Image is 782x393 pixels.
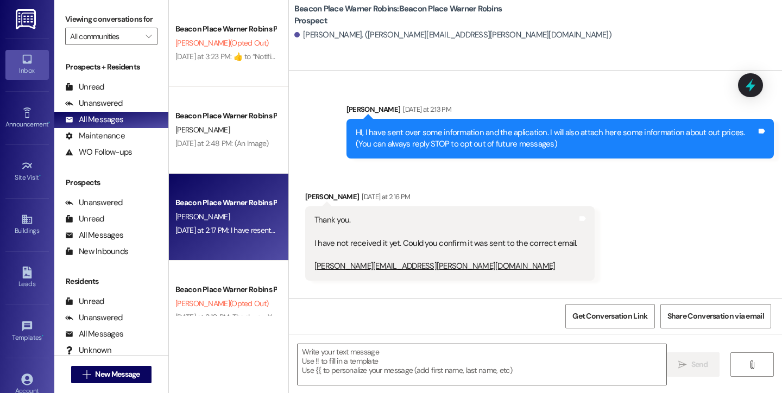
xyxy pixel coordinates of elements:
[748,360,756,369] i: 
[48,119,50,126] span: •
[314,261,556,271] a: [PERSON_NAME][EMAIL_ADDRESS][PERSON_NAME][DOMAIN_NAME]
[65,197,123,208] div: Unanswered
[65,328,123,340] div: All Messages
[5,50,49,79] a: Inbox
[400,104,451,115] div: [DATE] at 2:13 PM
[65,81,104,93] div: Unread
[678,360,686,369] i: 
[356,127,756,150] div: HI, I have sent over some information and the aplication. I will also attach here some informatio...
[54,61,168,73] div: Prospects + Residents
[667,352,720,377] button: Send
[346,104,774,119] div: [PERSON_NAME]
[175,125,230,135] span: [PERSON_NAME]
[65,11,157,28] label: Viewing conversations for
[65,296,104,307] div: Unread
[175,23,276,35] div: Beacon Place Warner Robins Prospect
[70,28,140,45] input: All communities
[175,38,268,48] span: [PERSON_NAME] (Opted Out)
[175,284,276,295] div: Beacon Place Warner Robins Prospect
[314,214,577,272] div: Thank you. I have not received it yet. Could you confirm it was sent to the correct email.
[39,172,41,180] span: •
[175,138,269,148] div: [DATE] at 2:48 PM: (An Image)
[65,213,104,225] div: Unread
[65,130,125,142] div: Maintenance
[660,304,771,328] button: Share Conversation via email
[572,310,647,322] span: Get Conversation Link
[5,263,49,293] a: Leads
[5,317,49,346] a: Templates •
[175,197,276,208] div: Beacon Place Warner Robins Prospect
[667,310,764,322] span: Share Conversation via email
[294,3,512,27] b: Beacon Place Warner Robins: Beacon Place Warner Robins Prospect
[42,332,43,340] span: •
[691,359,708,370] span: Send
[16,9,38,29] img: ResiDesk Logo
[54,177,168,188] div: Prospects
[565,304,654,328] button: Get Conversation Link
[65,114,123,125] div: All Messages
[294,29,611,41] div: [PERSON_NAME]. ([PERSON_NAME][EMAIL_ADDRESS][PERSON_NAME][DOMAIN_NAME])
[65,98,123,109] div: Unanswered
[83,370,91,379] i: 
[65,230,123,241] div: All Messages
[65,246,128,257] div: New Inbounds
[65,345,111,356] div: Unknown
[71,366,152,383] button: New Message
[65,147,132,158] div: WO Follow-ups
[305,191,595,206] div: [PERSON_NAME]
[5,210,49,239] a: Buildings
[95,369,140,380] span: New Message
[65,312,123,324] div: Unanswered
[175,225,301,235] div: [DATE] at 2:17 PM: I have resent the email
[175,299,268,308] span: [PERSON_NAME] (Opted Out)
[5,157,49,186] a: Site Visit •
[175,212,230,221] span: [PERSON_NAME]
[175,312,718,322] div: [DATE] at 2:10 PM: Thank you. You will no longer receive texts from this thread. Please reply wit...
[146,32,152,41] i: 
[359,191,410,202] div: [DATE] at 2:16 PM
[54,276,168,287] div: Residents
[175,110,276,122] div: Beacon Place Warner Robins Prospect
